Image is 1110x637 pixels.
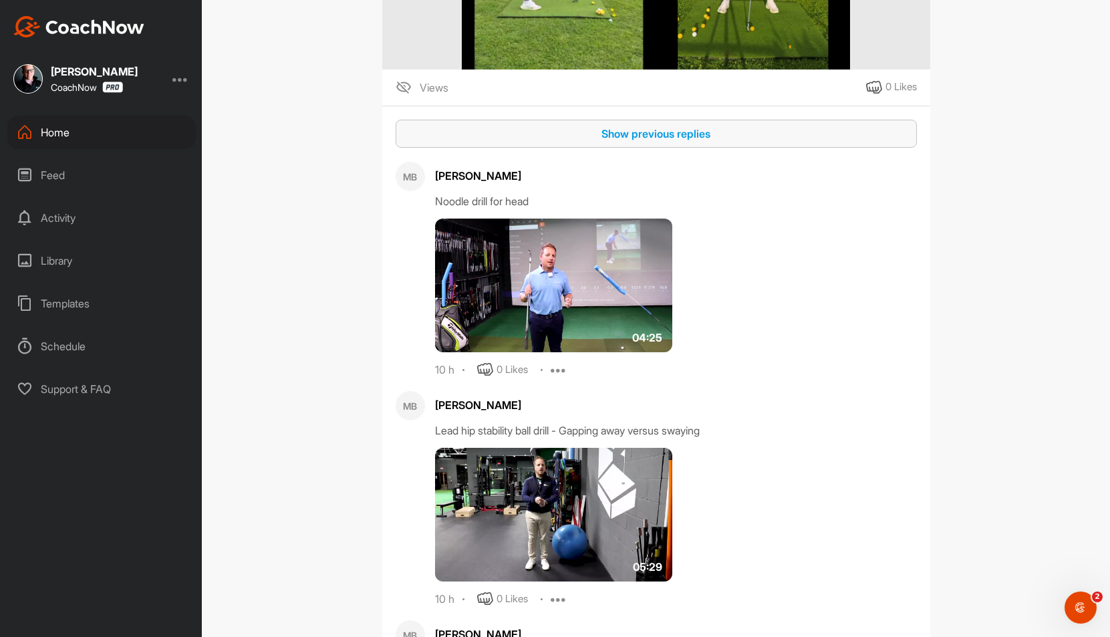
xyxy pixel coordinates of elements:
[396,162,425,191] div: MB
[435,448,673,582] img: media
[633,559,662,575] span: 05:29
[7,158,196,192] div: Feed
[7,201,196,235] div: Activity
[435,364,454,377] div: 10 h
[1092,592,1103,602] span: 2
[396,120,917,148] button: Show previous replies
[7,244,196,277] div: Library
[435,219,673,352] img: media
[885,80,917,95] div: 0 Likes
[497,592,528,607] div: 0 Likes
[435,397,917,413] div: [PERSON_NAME]
[435,168,917,184] div: [PERSON_NAME]
[396,391,425,420] div: MB
[102,82,123,93] img: CoachNow Pro
[7,330,196,363] div: Schedule
[396,80,412,96] img: icon
[435,193,917,209] div: Noodle drill for head
[7,372,196,406] div: Support & FAQ
[13,16,144,37] img: CoachNow
[632,330,662,346] span: 04:25
[497,362,528,378] div: 0 Likes
[420,80,448,96] span: Views
[435,422,917,438] div: Lead hip stability ball drill - Gapping away versus swaying
[51,82,123,93] div: CoachNow
[435,593,454,606] div: 10 h
[406,126,906,142] div: Show previous replies
[7,116,196,149] div: Home
[13,64,43,94] img: square_d7b6dd5b2d8b6df5777e39d7bdd614c0.jpg
[7,287,196,320] div: Templates
[51,66,138,77] div: [PERSON_NAME]
[1065,592,1097,624] iframe: Intercom live chat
